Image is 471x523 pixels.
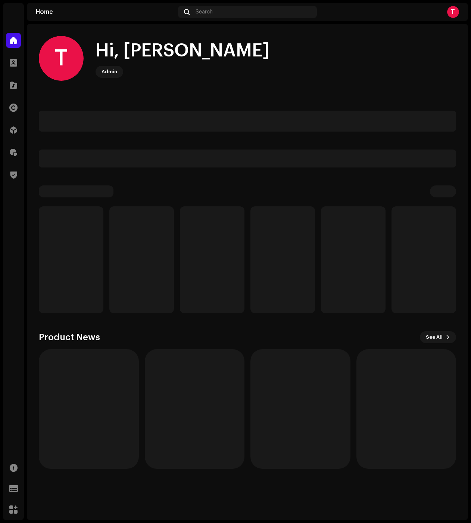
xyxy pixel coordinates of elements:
button: See All [420,331,456,343]
h3: Product News [39,331,100,343]
div: Hi, [PERSON_NAME] [96,39,269,63]
div: T [447,6,459,18]
div: Home [36,9,175,15]
span: Search [196,9,213,15]
div: Admin [102,67,117,76]
span: See All [426,330,443,345]
div: T [39,36,84,81]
